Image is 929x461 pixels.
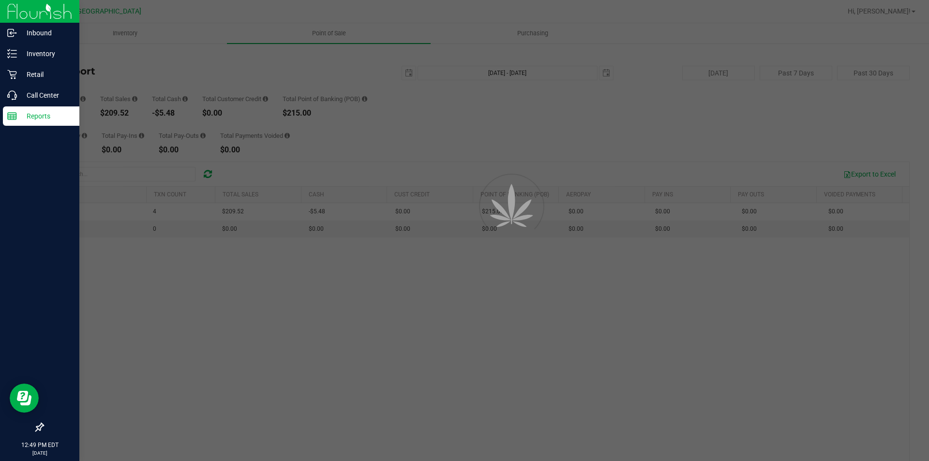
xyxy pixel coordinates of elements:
[17,89,75,101] p: Call Center
[7,49,17,59] inline-svg: Inventory
[7,28,17,38] inline-svg: Inbound
[7,111,17,121] inline-svg: Reports
[17,27,75,39] p: Inbound
[7,90,17,100] inline-svg: Call Center
[17,110,75,122] p: Reports
[10,384,39,413] iframe: Resource center
[4,441,75,449] p: 12:49 PM EDT
[17,48,75,59] p: Inventory
[17,69,75,80] p: Retail
[7,70,17,79] inline-svg: Retail
[4,449,75,457] p: [DATE]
